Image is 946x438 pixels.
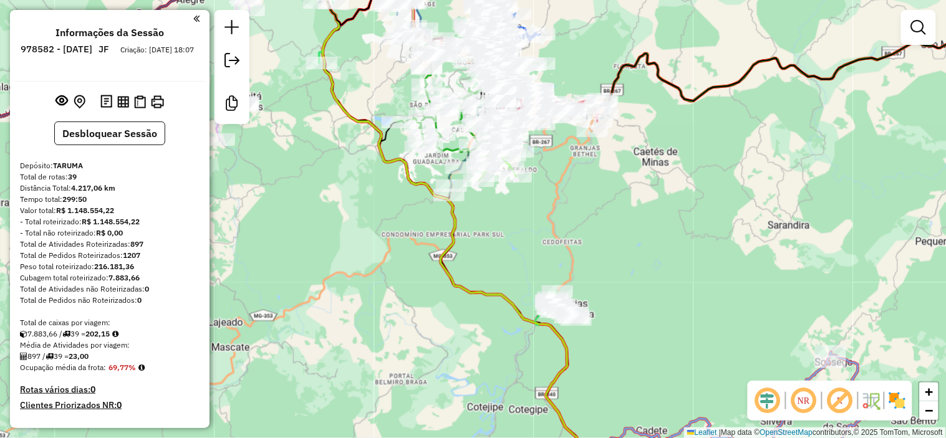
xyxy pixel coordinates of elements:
div: Depósito: [20,160,200,171]
button: Centralizar mapa no depósito ou ponto de apoio [71,92,88,112]
strong: TARUMA [53,161,83,170]
div: - Total não roteirizado: [20,227,200,239]
img: Exibir/Ocultar setores [887,391,907,411]
div: Total de caixas por viagem: [20,317,200,328]
button: Visualizar Romaneio [132,93,148,111]
h4: Transportadoras [20,427,200,437]
a: Criar modelo [220,91,244,119]
strong: R$ 1.148.554,22 [56,206,114,215]
span: | [719,428,721,437]
div: Total de Pedidos Roteirizados: [20,250,200,261]
div: Total de Atividades não Roteirizadas: [20,283,200,295]
h4: Clientes Priorizados NR: [20,400,200,411]
div: 897 / 39 = [20,351,200,362]
strong: 4.217,06 km [71,183,115,193]
strong: 202,15 [85,329,110,338]
span: Ocultar NR [789,386,819,416]
strong: 39 [68,172,77,181]
a: OpenStreetMap [760,428,813,437]
h6: 978582 - [DATE] [21,44,92,55]
a: Leaflet [687,428,717,437]
div: Map data © contributors,© 2025 TomTom, Microsoft [684,427,946,438]
div: Média de Atividades por viagem: [20,340,200,351]
div: Cubagem total roteirizado: [20,272,200,283]
strong: 216.181,36 [94,262,134,271]
div: Total de Atividades Roteirizadas: [20,239,200,250]
a: Zoom in [920,383,939,401]
h4: Rotas vários dias: [20,384,200,395]
a: Clique aqui para minimizar o painel [193,11,200,26]
a: Exibir filtros [906,15,931,40]
strong: 0 [145,284,149,293]
i: Cubagem total roteirizado [20,330,27,338]
strong: 299:50 [62,194,87,204]
strong: 0 [117,399,122,411]
button: Desbloquear Sessão [54,121,165,145]
i: Total de rotas [46,353,54,360]
h6: JF [99,44,109,55]
span: + [925,384,934,399]
div: Peso total roteirizado: [20,261,200,272]
button: Imprimir Rotas [148,93,167,111]
div: Total de rotas: [20,171,200,183]
button: Exibir sessão original [54,92,71,112]
strong: 0 [90,384,95,395]
div: Criação: [DATE] 18:07 [115,44,199,55]
strong: 1207 [123,250,140,260]
strong: 23,00 [69,351,89,361]
span: − [925,402,934,418]
a: Exportar sessão [220,48,244,76]
i: Meta Caixas/viagem: 1,00 Diferença: 201,15 [112,330,118,338]
button: Visualizar relatório de Roteirização [115,93,132,110]
strong: R$ 1.148.554,22 [82,217,140,226]
strong: R$ 0,00 [96,228,123,237]
a: Nova sessão e pesquisa [220,15,244,43]
strong: 69,77% [109,363,136,372]
button: Logs desbloquear sessão [98,92,115,112]
div: Distância Total: [20,183,200,194]
a: Zoom out [920,401,939,420]
img: Fluxo de ruas [861,391,881,411]
div: Tempo total: [20,194,200,205]
i: Total de rotas [62,330,70,338]
span: Ocupação média da frota: [20,363,106,372]
span: Exibir rótulo [825,386,855,416]
strong: 7.883,66 [109,273,140,282]
strong: 0 [137,295,142,305]
div: Total de Pedidos não Roteirizados: [20,295,200,306]
strong: 897 [130,239,143,249]
div: 7.883,66 / 39 = [20,328,200,340]
i: Total de Atividades [20,353,27,360]
h4: Informações da Sessão [56,27,164,39]
div: - Total roteirizado: [20,216,200,227]
div: Valor total: [20,205,200,216]
span: Ocultar deslocamento [753,386,783,416]
em: Média calculada utilizando a maior ocupação (%Peso ou %Cubagem) de cada rota da sessão. Rotas cro... [138,364,145,371]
